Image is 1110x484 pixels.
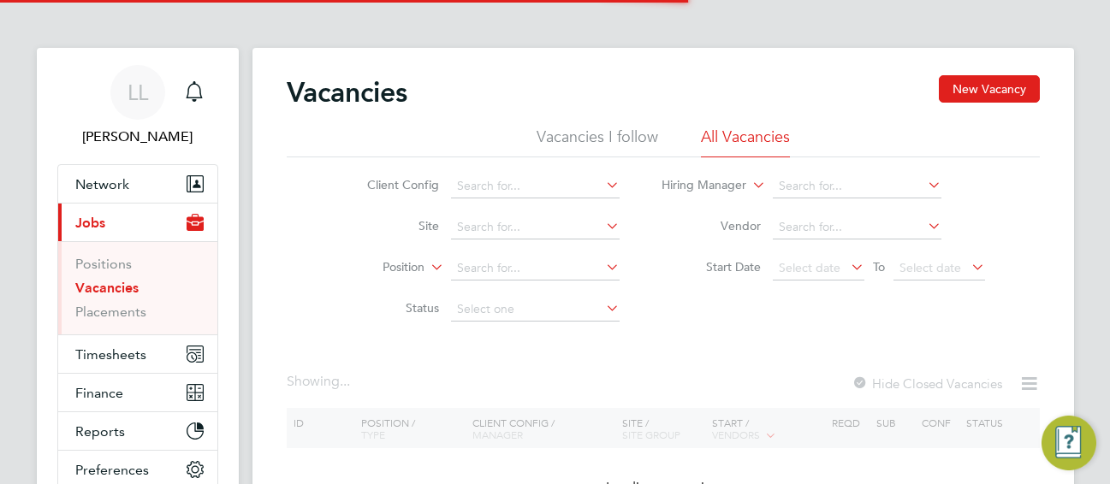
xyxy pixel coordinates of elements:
[75,346,146,363] span: Timesheets
[57,65,218,147] a: LL[PERSON_NAME]
[58,412,217,450] button: Reports
[662,259,761,274] label: Start Date
[128,81,148,103] span: LL
[451,215,620,239] input: Search for...
[648,177,746,194] label: Hiring Manager
[58,335,217,373] button: Timesheets
[451,174,620,198] input: Search for...
[75,423,125,440] span: Reports
[939,75,1040,103] button: New Vacancy
[75,176,129,192] span: Network
[899,260,961,275] span: Select date
[75,280,139,296] a: Vacancies
[341,300,439,316] label: Status
[341,177,439,192] label: Client Config
[75,462,149,478] span: Preferences
[451,298,620,322] input: Select one
[75,304,146,320] a: Placements
[58,241,217,334] div: Jobs
[341,218,439,233] label: Site
[57,127,218,147] span: Lesley Littler
[868,256,890,278] span: To
[340,373,350,390] span: ...
[287,373,353,391] div: Showing
[75,215,105,231] span: Jobs
[537,127,658,157] li: Vacancies I follow
[58,374,217,411] button: Finance
[779,260,840,275] span: Select date
[1042,416,1096,470] button: Engage Resource Center
[451,257,620,280] input: Search for...
[852,375,1002,392] label: Hide Closed Vacancies
[773,174,941,198] input: Search for...
[58,204,217,241] button: Jobs
[326,259,424,276] label: Position
[287,75,407,109] h2: Vacancies
[75,385,123,401] span: Finance
[773,215,941,239] input: Search for...
[58,165,217,203] button: Network
[662,218,761,233] label: Vendor
[701,127,790,157] li: All Vacancies
[75,256,132,272] a: Positions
